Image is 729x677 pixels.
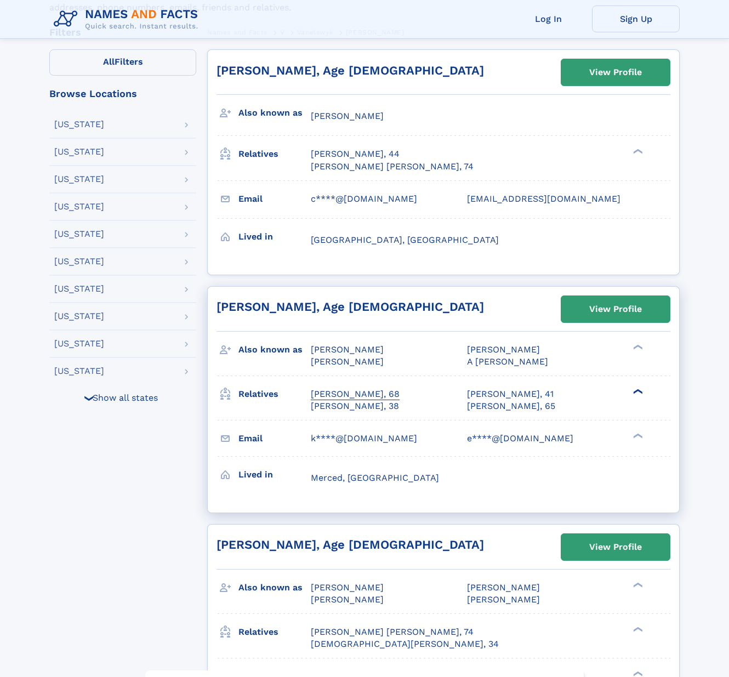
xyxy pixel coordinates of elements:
a: View Profile [561,534,670,560]
a: [PERSON_NAME], 38 [311,400,399,412]
span: [PERSON_NAME] [311,356,384,367]
h3: Relatives [238,623,311,641]
h3: Also known as [238,104,311,122]
h3: Email [238,429,311,448]
a: [PERSON_NAME], 41 [467,388,554,400]
span: [PERSON_NAME] [467,582,540,593]
div: View Profile [589,60,642,85]
div: Show all states [49,384,196,411]
div: [US_STATE] [54,120,104,129]
div: ❯ [83,394,96,401]
span: All [103,56,115,67]
a: [PERSON_NAME], 68 [311,388,400,400]
img: Logo Names and Facts [49,4,207,34]
div: [US_STATE] [54,339,104,348]
a: [PERSON_NAME], Age [DEMOGRAPHIC_DATA] [217,538,484,551]
a: [PERSON_NAME] [PERSON_NAME], 74 [311,626,474,638]
span: Merced, [GEOGRAPHIC_DATA] [311,473,439,483]
a: [PERSON_NAME], 44 [311,148,400,160]
a: [DEMOGRAPHIC_DATA][PERSON_NAME], 34 [311,638,499,650]
h3: Lived in [238,465,311,484]
h3: Relatives [238,385,311,403]
span: A [PERSON_NAME] [467,356,548,367]
div: [US_STATE] [54,202,104,211]
div: ❯ [630,626,643,633]
div: ❯ [630,148,643,155]
a: Sign Up [592,5,680,32]
h3: Also known as [238,340,311,359]
div: [US_STATE] [54,367,104,376]
div: [US_STATE] [54,147,104,156]
a: [PERSON_NAME], Age [DEMOGRAPHIC_DATA] [217,64,484,77]
a: [PERSON_NAME] [PERSON_NAME], 74 [311,161,474,173]
a: [PERSON_NAME], 65 [467,400,555,412]
div: ❯ [630,388,643,395]
div: [US_STATE] [54,257,104,266]
span: [PERSON_NAME] [467,344,540,355]
span: [PERSON_NAME] [311,344,384,355]
span: [GEOGRAPHIC_DATA], [GEOGRAPHIC_DATA] [311,235,499,245]
h3: Also known as [238,578,311,597]
h3: Relatives [238,145,311,163]
div: Browse Locations [49,89,196,99]
div: ❯ [630,433,643,440]
h3: Email [238,190,311,208]
a: [PERSON_NAME], Age [DEMOGRAPHIC_DATA] [217,300,484,314]
span: [PERSON_NAME] [311,582,384,593]
div: [US_STATE] [54,285,104,293]
span: [PERSON_NAME] [311,111,384,121]
div: View Profile [589,534,642,560]
a: View Profile [561,59,670,86]
span: [PERSON_NAME] [467,594,540,605]
div: View Profile [589,297,642,322]
span: [PERSON_NAME] [311,594,384,605]
div: ❯ [630,581,643,588]
div: ❯ [630,344,643,351]
a: View Profile [561,296,670,322]
div: [US_STATE] [54,175,104,184]
div: [US_STATE] [54,230,104,238]
a: Log In [504,5,592,32]
label: Filters [49,49,196,76]
h3: Lived in [238,227,311,246]
span: [EMAIL_ADDRESS][DOMAIN_NAME] [467,194,620,204]
div: [US_STATE] [54,312,104,321]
